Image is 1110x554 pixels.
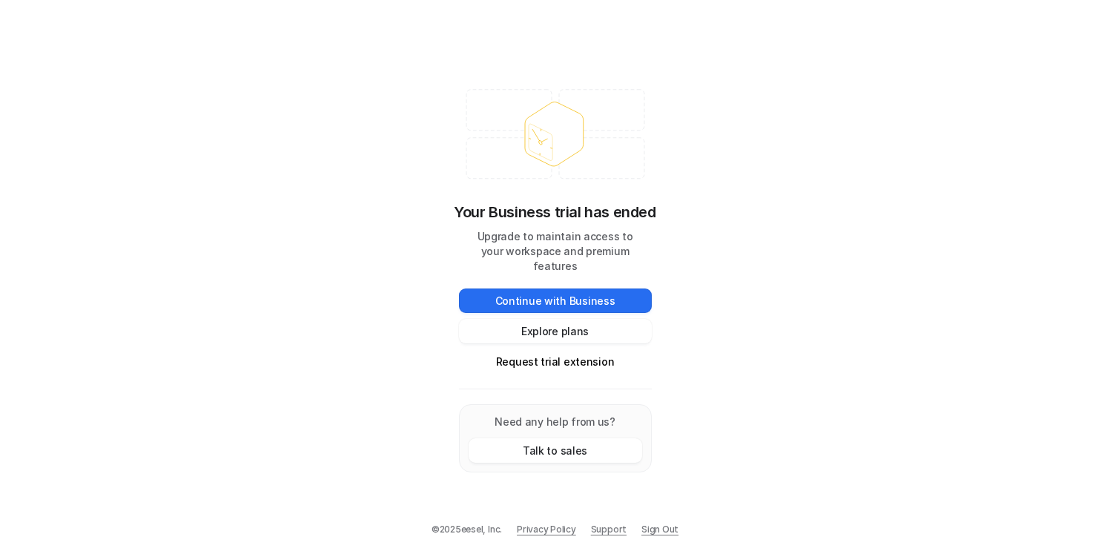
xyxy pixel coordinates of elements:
[459,229,652,274] p: Upgrade to maintain access to your workspace and premium features
[641,523,678,536] a: Sign Out
[459,319,652,343] button: Explore plans
[459,288,652,313] button: Continue with Business
[459,349,652,374] button: Request trial extension
[454,201,655,223] p: Your Business trial has ended
[432,523,502,536] p: © 2025 eesel, Inc.
[517,523,576,536] a: Privacy Policy
[469,414,642,429] p: Need any help from us?
[591,523,627,536] span: Support
[469,438,642,463] button: Talk to sales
